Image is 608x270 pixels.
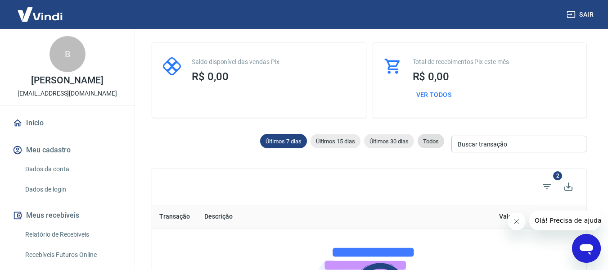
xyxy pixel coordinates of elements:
div: Últimos 30 dias [364,134,414,148]
th: Valor [388,205,522,229]
div: Últimos 7 dias [260,134,307,148]
p: [PERSON_NAME] [31,76,103,85]
button: Meu cadastro [11,140,124,160]
span: Filtros [536,176,558,197]
iframe: Botão para abrir a janela de mensagens [572,234,601,263]
div: B [50,36,86,72]
a: Dados da conta [22,160,124,178]
span: Últimos 15 dias [311,138,360,145]
span: R$ 0,00 [413,70,450,83]
p: [EMAIL_ADDRESS][DOMAIN_NAME] [18,89,117,98]
button: Meus recebíveis [11,206,124,225]
th: Descrição [197,205,388,229]
img: Vindi [11,0,69,28]
th: Transação [152,205,197,229]
button: Exportar extrato [558,176,579,197]
a: Início [11,113,124,133]
div: Últimos 15 dias [311,134,360,148]
iframe: Fechar mensagem [508,212,526,230]
a: Relatório de Recebíveis [22,225,124,244]
iframe: Mensagem da empresa [529,211,601,230]
div: Todos [418,134,444,148]
span: Últimos 30 dias [364,138,414,145]
p: Saldo disponível das vendas Pix [192,57,355,67]
span: Últimos 7 dias [260,138,307,145]
a: Dados de login [22,180,124,199]
span: Olá! Precisa de ajuda? [5,6,76,14]
p: Total de recebimentos Pix este mês [413,57,576,67]
button: Sair [565,6,597,23]
span: R$ 0,00 [192,70,229,83]
span: Todos [418,138,444,145]
span: 2 [553,171,562,180]
a: Recebíveis Futuros Online [22,246,124,264]
button: Ver todos [413,87,455,103]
